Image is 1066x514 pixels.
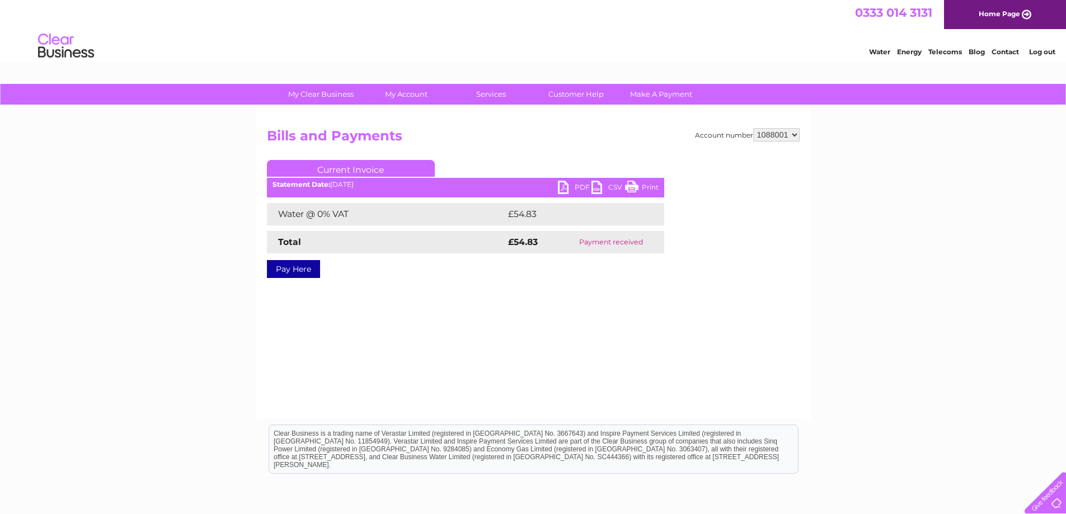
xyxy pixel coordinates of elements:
a: Contact [992,48,1019,56]
div: Account number [695,128,800,142]
strong: Total [278,237,301,247]
td: £54.83 [505,203,642,225]
a: Customer Help [530,84,622,105]
div: Clear Business is a trading name of Verastar Limited (registered in [GEOGRAPHIC_DATA] No. 3667643... [269,6,798,54]
div: [DATE] [267,181,664,188]
a: Pay Here [267,260,320,278]
b: Statement Date: [273,180,330,188]
a: PDF [558,181,591,197]
a: Log out [1029,48,1055,56]
td: Payment received [558,231,664,253]
a: Make A Payment [615,84,707,105]
a: Energy [897,48,922,56]
a: Blog [969,48,985,56]
img: logo.png [37,29,95,63]
a: Water [869,48,890,56]
a: CSV [591,181,625,197]
a: Services [445,84,537,105]
a: My Clear Business [275,84,367,105]
a: Telecoms [928,48,962,56]
strong: £54.83 [508,237,538,247]
a: 0333 014 3131 [855,6,932,20]
a: Current Invoice [267,160,435,177]
a: My Account [360,84,452,105]
h2: Bills and Payments [267,128,800,149]
td: Water @ 0% VAT [267,203,505,225]
a: Print [625,181,659,197]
